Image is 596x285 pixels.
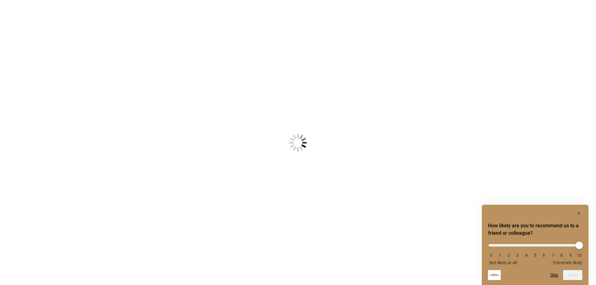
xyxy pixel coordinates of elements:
li: 7 [550,253,556,258]
li: 6 [541,253,547,258]
h2: How likely are you to recommend us to a friend or colleague? Select an option from 0 to 10, with ... [488,222,582,237]
li: 10 [576,253,582,258]
span: Not likely at all [489,260,517,265]
img: Loading [258,103,338,182]
button: Next question [563,270,582,280]
button: Hide survey [575,210,582,217]
div: How likely are you to recommend us to a friend or colleague? Select an option from 0 to 10, with ... [488,210,582,280]
span: Extremely likely [553,260,582,265]
li: 5 [532,253,538,258]
li: 2 [506,253,512,258]
li: 8 [558,253,565,258]
li: 9 [567,253,574,258]
li: 0 [488,253,494,258]
button: Skip [550,273,558,278]
li: 1 [497,253,503,258]
li: 3 [514,253,521,258]
li: 4 [523,253,530,258]
div: How likely are you to recommend us to a friend or colleague? Select an option from 0 to 10, with ... [488,239,582,265]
